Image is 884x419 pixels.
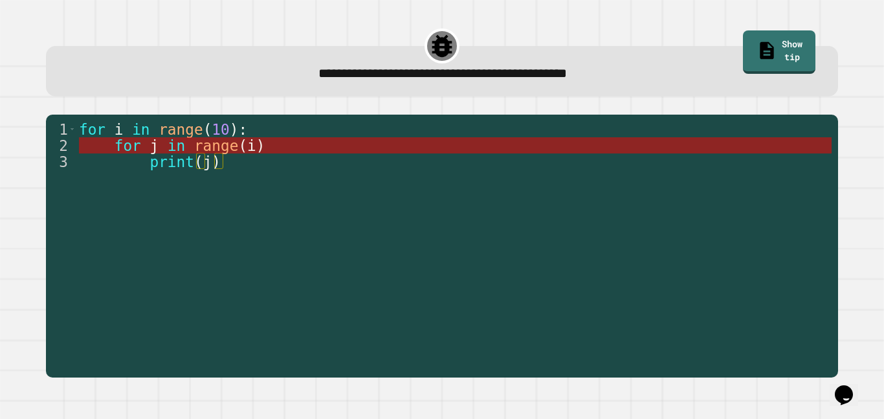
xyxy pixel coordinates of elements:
[46,121,76,137] div: 1
[79,121,105,138] span: for
[159,121,203,138] span: range
[115,137,141,154] span: for
[238,121,247,138] span: :
[830,367,871,406] iframe: chat widget
[132,121,149,138] span: in
[46,137,76,153] div: 2
[212,121,229,138] span: 10
[256,137,265,154] span: )
[46,153,76,170] div: 3
[149,137,159,154] span: j
[115,121,124,138] span: i
[247,137,256,154] span: i
[69,121,76,137] span: Toggle code folding, rows 1 through 3
[203,121,212,138] span: (
[743,30,815,74] a: Show tip
[212,153,221,170] span: )
[203,153,212,170] span: j
[230,121,239,138] span: )
[238,137,247,154] span: (
[194,153,203,170] span: (
[194,137,238,154] span: range
[149,153,193,170] span: print
[168,137,185,154] span: in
